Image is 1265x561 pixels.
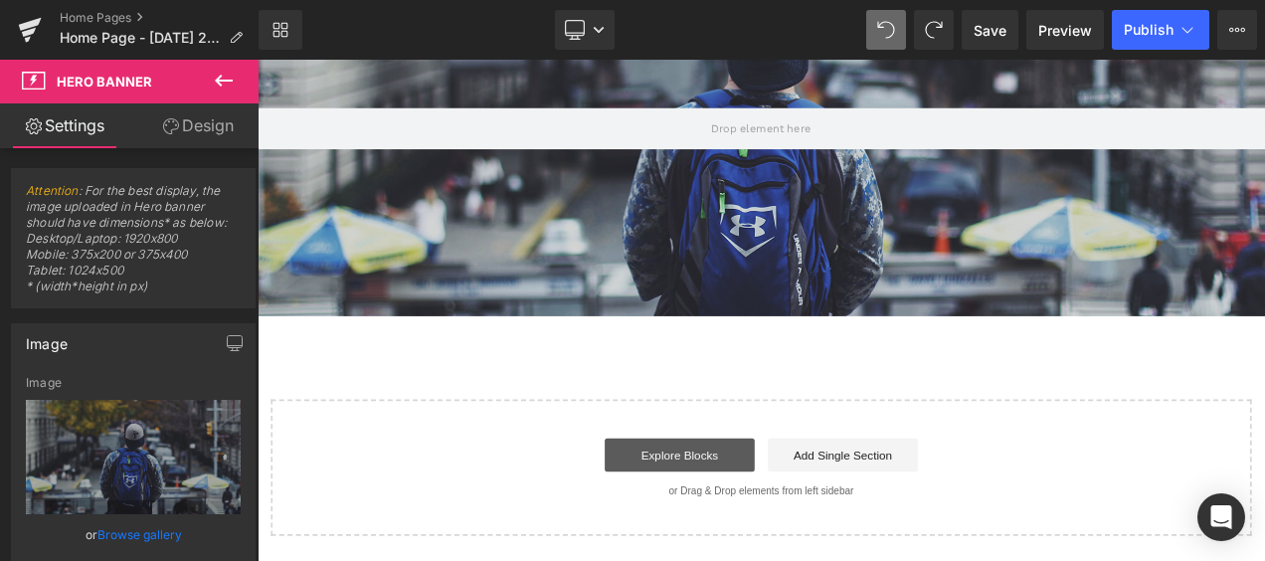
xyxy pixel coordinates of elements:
p: or Drag & Drop elements from left sidebar [48,508,1156,522]
button: Undo [866,10,906,50]
span: Publish [1124,22,1174,38]
a: Preview [1026,10,1104,50]
a: New Library [259,10,302,50]
div: Image [26,376,241,390]
span: Save [974,20,1006,41]
span: Preview [1038,20,1092,41]
div: or [26,524,241,545]
div: Open Intercom Messenger [1197,493,1245,541]
a: Add Single Section [610,453,789,492]
div: Image [26,324,68,352]
button: Redo [914,10,954,50]
a: Design [133,103,263,148]
button: More [1217,10,1257,50]
span: Home Page - [DATE] 21:53:24 [60,30,221,46]
span: : For the best display, the image uploaded in Hero banner should have dimensions* as below: Deskt... [26,183,241,307]
a: Explore Blocks [415,453,594,492]
a: Home Pages [60,10,259,26]
a: Attention [26,183,79,198]
span: Hero Banner [57,74,152,90]
button: Publish [1112,10,1209,50]
a: Browse gallery [97,517,182,552]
